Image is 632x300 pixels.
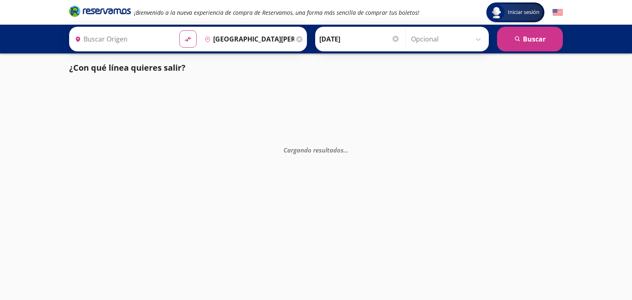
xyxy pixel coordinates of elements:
[134,9,419,16] em: ¡Bienvenido a la nueva experiencia de compra de Reservamos, una forma más sencilla de comprar tus...
[497,27,563,51] button: Buscar
[347,146,349,154] span: .
[411,29,485,49] input: Opcional
[69,5,131,17] i: Brand Logo
[72,29,173,49] input: Buscar Origen
[319,29,400,49] input: Elegir Fecha
[201,29,294,49] input: Buscar Destino
[283,146,349,154] em: Cargando resultados
[504,8,543,16] span: Iniciar sesión
[344,146,345,154] span: .
[553,7,563,18] button: English
[69,62,186,74] p: ¿Con qué línea quieres salir?
[345,146,347,154] span: .
[69,5,131,20] a: Brand Logo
